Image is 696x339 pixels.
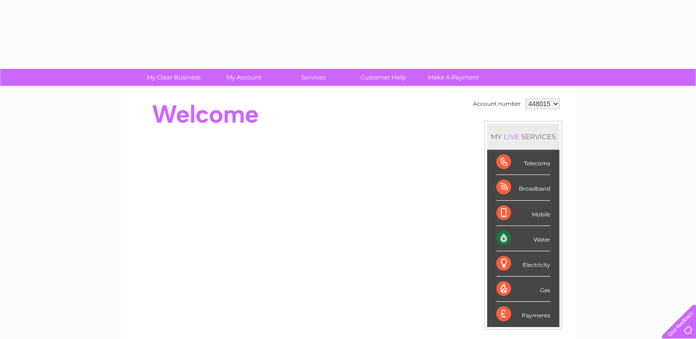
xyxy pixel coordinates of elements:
[496,302,550,327] div: Payments
[496,175,550,200] div: Broadband
[496,277,550,302] div: Gas
[496,251,550,277] div: Electricity
[487,124,559,150] div: MY SERVICES
[471,96,523,112] td: Account number
[496,150,550,175] div: Telecoms
[345,69,421,86] a: Customer Help
[496,201,550,226] div: Mobile
[496,226,550,251] div: Water
[206,69,282,86] a: My Account
[415,69,491,86] a: Make A Payment
[276,69,351,86] a: Services
[502,132,521,141] div: LIVE
[136,69,212,86] a: My Clear Business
